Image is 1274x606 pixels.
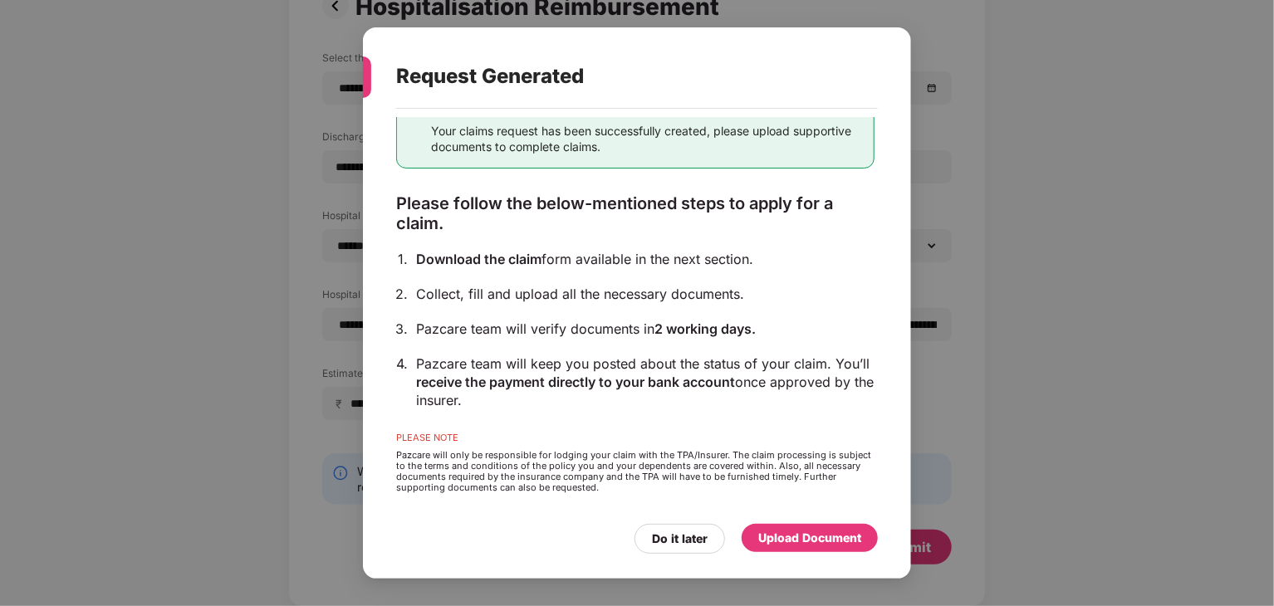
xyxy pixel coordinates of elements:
div: 3. [395,320,408,338]
div: Request Generated [396,44,838,109]
div: PLEASE NOTE [396,433,875,450]
div: form available in the next section. [416,250,875,268]
span: 2 working days. [654,320,756,337]
div: Do it later [652,530,708,548]
div: 1. [398,250,408,268]
div: 2. [395,285,408,303]
span: receive the payment directly to your bank account [416,374,735,390]
span: Download the claim [416,251,541,267]
div: Pazcare team will verify documents in [416,320,875,338]
div: Collect, fill and upload all the necessary documents. [416,285,875,303]
div: Please follow the below-mentioned steps to apply for a claim. [396,193,875,233]
div: Upload Document [758,529,861,547]
div: Pazcare will only be responsible for lodging your claim with the TPA/Insurer. The claim processin... [396,450,875,493]
div: 4. [396,354,408,373]
div: Pazcare team will keep you posted about the status of your claim. You’ll once approved by the ins... [416,354,875,409]
div: Your claims request has been successfully created, please upload supportive documents to complete... [431,123,860,154]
